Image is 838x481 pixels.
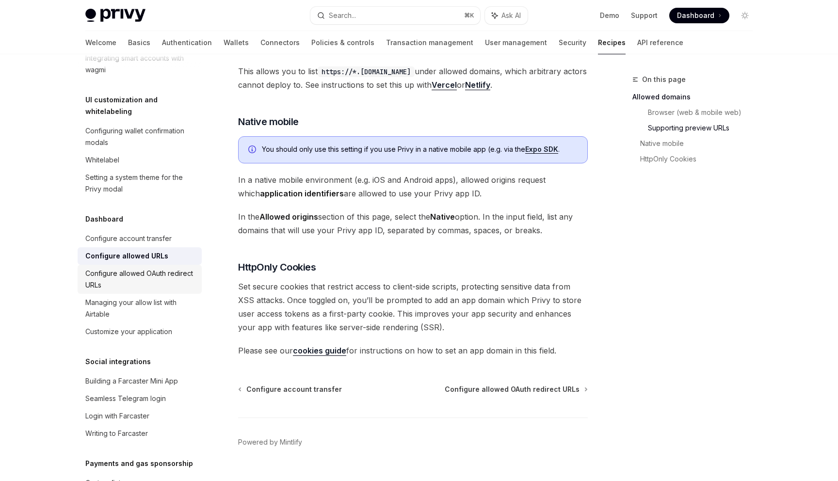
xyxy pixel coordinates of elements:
a: Customize your application [78,323,202,340]
a: Basics [128,31,150,54]
button: Toggle dark mode [737,8,753,23]
span: On this page [642,74,686,85]
a: Wallets [224,31,249,54]
div: Customize your application [85,326,172,337]
a: Vercel [432,80,457,90]
span: In the section of this page, select the option. In the input field, list any domains that will us... [238,210,588,237]
span: Configure allowed OAuth redirect URLs [445,385,580,394]
a: Recipes [598,31,626,54]
a: Supporting preview URLs [648,120,760,136]
a: Security [559,31,586,54]
a: Browser (web & mobile web) [648,105,760,120]
span: You should only use this setting if you use Privy in a native mobile app (e.g. via the . [262,144,578,154]
a: HttpOnly Cookies [640,151,760,167]
span: Native mobile [238,115,299,128]
h5: Payments and gas sponsorship [85,458,193,469]
a: Configure allowed URLs [78,247,202,265]
a: Configure account transfer [78,230,202,247]
h5: Social integrations [85,356,151,368]
span: Ask AI [501,11,521,20]
a: Allowed domains [632,89,760,105]
span: This allows you to list under allowed domains, which arbitrary actors cannot deploy to. See instr... [238,64,588,92]
button: Ask AI [485,7,528,24]
a: Managing your allow list with Airtable [78,294,202,323]
div: Building a Farcaster Mini App [85,375,178,387]
a: Configure allowed OAuth redirect URLs [78,265,202,294]
div: Managing your allow list with Airtable [85,297,196,320]
div: Whitelabel [85,154,119,166]
a: Netlify [465,80,490,90]
button: Search...⌘K [310,7,480,24]
a: Login with Farcaster [78,407,202,425]
div: Login with Farcaster [85,410,149,422]
code: https://*.[DOMAIN_NAME] [318,66,415,77]
a: Writing to Farcaster [78,425,202,442]
a: Seamless Telegram login [78,390,202,407]
a: Transaction management [386,31,473,54]
span: In a native mobile environment (e.g. iOS and Android apps), allowed origins request which are all... [238,173,588,200]
h5: Dashboard [85,213,123,225]
span: Configure account transfer [246,385,342,394]
a: Native mobile [640,136,760,151]
span: Set secure cookies that restrict access to client-side scripts, protecting sensitive data from XS... [238,280,588,334]
a: Authentication [162,31,212,54]
a: cookies guide [293,346,346,356]
span: ⌘ K [464,12,474,19]
img: light logo [85,9,145,22]
a: Powered by Mintlify [238,437,302,447]
span: Dashboard [677,11,714,20]
div: Writing to Farcaster [85,428,148,439]
a: Expo SDK [525,145,558,154]
a: Whitelabel [78,151,202,169]
h5: UI customization and whitelabeling [85,94,202,117]
a: API reference [637,31,683,54]
strong: Native [430,212,455,222]
a: Demo [600,11,619,20]
div: Configuring wallet confirmation modals [85,125,196,148]
a: Building a Farcaster Mini App [78,372,202,390]
div: Seamless Telegram login [85,393,166,404]
a: Configuring wallet confirmation modals [78,122,202,151]
div: Search... [329,10,356,21]
a: Support [631,11,658,20]
span: Please see our for instructions on how to set an app domain in this field. [238,344,588,357]
a: Configure account transfer [239,385,342,394]
div: Configure allowed URLs [85,250,168,262]
a: Dashboard [669,8,729,23]
a: Setting a system theme for the Privy modal [78,169,202,198]
a: Connectors [260,31,300,54]
strong: Allowed origins [259,212,318,222]
a: Welcome [85,31,116,54]
span: HttpOnly Cookies [238,260,316,274]
a: Configure allowed OAuth redirect URLs [445,385,587,394]
strong: application identifiers [260,189,344,198]
div: Configure account transfer [85,233,172,244]
a: Policies & controls [311,31,374,54]
svg: Info [248,145,258,155]
a: User management [485,31,547,54]
div: Setting a system theme for the Privy modal [85,172,196,195]
div: Configure allowed OAuth redirect URLs [85,268,196,291]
